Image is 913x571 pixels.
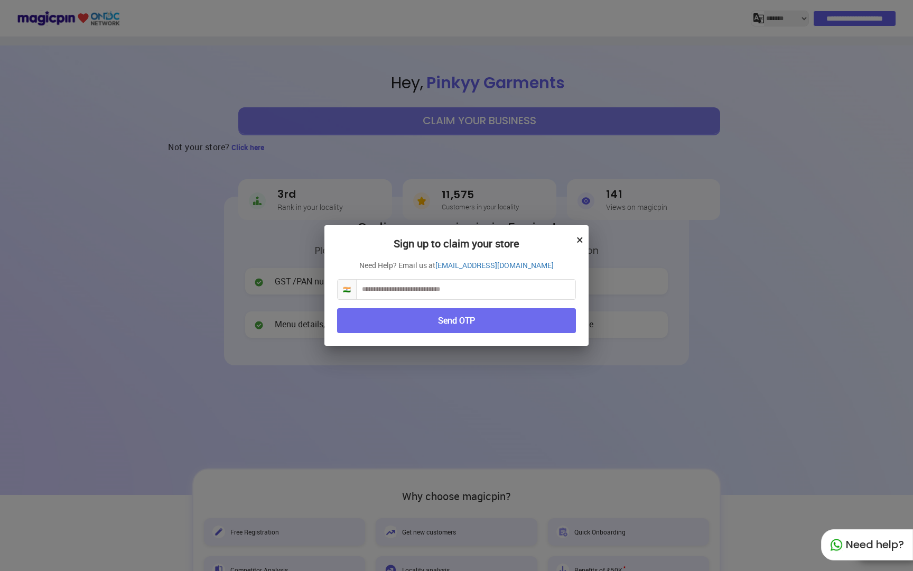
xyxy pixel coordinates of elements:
p: Need Help? Email us at [337,260,576,271]
button: Send OTP [337,308,576,333]
span: 🇮🇳 [338,280,357,299]
button: × [576,231,583,248]
h2: Sign up to claim your store [337,238,576,260]
a: [EMAIL_ADDRESS][DOMAIN_NAME] [435,260,554,271]
div: Need help? [821,529,913,560]
img: whatapp_green.7240e66a.svg [830,539,843,551]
